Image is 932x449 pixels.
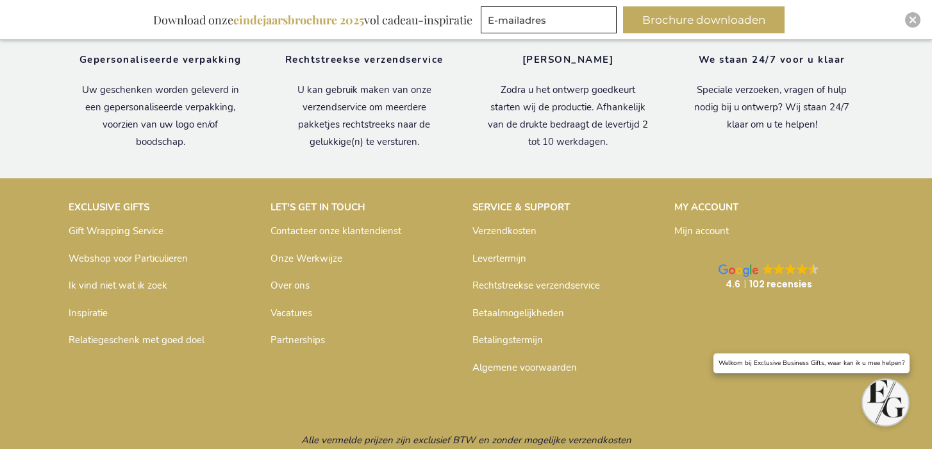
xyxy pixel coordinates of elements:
a: Betalingstermijn [472,334,543,346]
a: Betaalmogelijkheden [472,307,564,319]
a: Verzendkosten [472,224,537,237]
p: Uw geschenken worden geleverd in een gepersonaliseerde verpakking, voorzien van uw logo en/of boo... [78,81,243,151]
input: E-mailadres [481,6,617,33]
p: Speciale verzoeken, vragen of hulp nodig bij u ontwerp? Wij staan 24/7 klaar om u te helpen! [689,81,854,133]
strong: We staan 24/7 voor u klaar [699,53,845,66]
a: Webshop voor Particulieren [69,252,188,265]
b: eindejaarsbrochure 2025 [233,12,364,28]
strong: SERVICE & SUPPORT [472,201,570,214]
a: Contacteer onze klantendienst [270,224,401,237]
strong: LET'S GET IN TOUCH [270,201,365,214]
a: Algemene voorwaarden [472,361,577,374]
a: Rechtstreekse verzendservice [472,279,600,292]
a: Vacatures [270,307,312,319]
a: Ik vind niet wat ik zoek [69,279,167,292]
img: Close [909,16,917,24]
a: Relatiegeschenk met goed doel [69,334,204,346]
strong: Gepersonaliseerde verpakking [79,53,242,66]
img: Google [774,264,785,275]
a: Mijn account [674,224,729,237]
img: Google [808,264,819,275]
a: Over ons [270,279,310,292]
strong: [PERSON_NAME] [522,53,614,66]
div: Close [905,12,920,28]
button: Brochure downloaden [623,6,785,33]
strong: MY ACCOUNT [674,201,738,214]
form: marketing offers and promotions [481,6,620,37]
a: Google GoogleGoogleGoogleGoogleGoogle 4.6102 recensies [674,251,863,303]
div: Download onze vol cadeau-inspiratie [147,6,478,33]
img: Google [763,264,774,275]
span: Alle vermelde prijzen zijn exclusief BTW en zonder mogelijke verzendkosten [301,434,631,446]
a: Partnerships [270,334,325,346]
p: Zodra u het ontwerp goedkeurt starten wij de productie. Afhankelijk van de drukte bedraagt de lev... [485,81,651,151]
a: Gift Wrapping Service [69,224,163,237]
img: Google [719,264,758,277]
img: Google [797,264,808,275]
strong: Rechtstreekse verzendservice [285,53,444,66]
strong: 4.6 102 recensies [726,278,812,291]
strong: EXCLUSIVE GIFTS [69,201,149,214]
a: Onze Werkwijze [270,252,342,265]
a: Inspiratie [69,307,108,319]
img: Google [785,264,796,275]
p: U kan gebruik maken van onze verzendservice om meerdere pakketjes rechtstreeks naar de gelukkige(... [281,81,447,151]
a: Levertermijn [472,252,526,265]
